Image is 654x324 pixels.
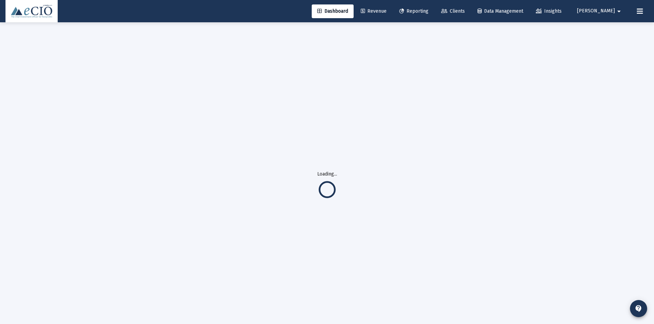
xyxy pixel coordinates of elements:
[634,304,643,313] mat-icon: contact_support
[399,8,428,14] span: Reporting
[478,8,523,14] span: Data Management
[441,8,465,14] span: Clients
[355,4,392,18] a: Revenue
[361,8,387,14] span: Revenue
[472,4,529,18] a: Data Management
[530,4,567,18] a: Insights
[569,4,631,18] button: [PERSON_NAME]
[615,4,623,18] mat-icon: arrow_drop_down
[312,4,354,18] a: Dashboard
[536,8,562,14] span: Insights
[394,4,434,18] a: Reporting
[317,8,348,14] span: Dashboard
[11,4,53,18] img: Dashboard
[436,4,470,18] a: Clients
[577,8,615,14] span: [PERSON_NAME]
